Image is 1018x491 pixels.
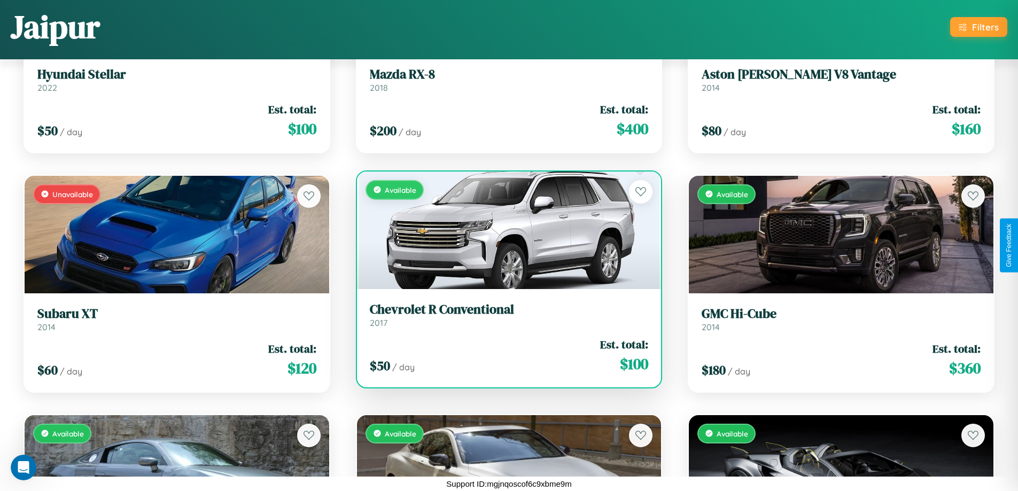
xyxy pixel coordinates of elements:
span: $ 160 [952,118,981,139]
span: Est. total: [268,341,316,356]
span: $ 200 [370,122,397,139]
a: Subaru XT2014 [37,306,316,332]
span: $ 360 [949,357,981,379]
h3: Subaru XT [37,306,316,322]
span: $ 100 [288,118,316,139]
span: 2014 [37,322,56,332]
span: $ 100 [620,353,648,375]
a: GMC Hi-Cube2014 [702,306,981,332]
span: Est. total: [600,337,648,352]
span: 2017 [370,317,387,328]
div: Filters [972,21,999,33]
div: Give Feedback [1005,224,1013,267]
p: Support ID: mgjnqoscof6c9xbme9m [446,477,571,491]
span: 2022 [37,82,57,93]
h1: Jaipur [11,5,100,49]
span: Available [717,429,748,438]
span: $ 60 [37,361,58,379]
span: Est. total: [932,341,981,356]
h3: GMC Hi-Cube [702,306,981,322]
span: $ 120 [287,357,316,379]
h3: Aston [PERSON_NAME] V8 Vantage [702,67,981,82]
span: Available [385,429,416,438]
span: / day [60,366,82,377]
span: / day [724,127,746,137]
span: Est. total: [600,102,648,117]
button: Filters [950,17,1007,37]
span: Available [52,429,84,438]
a: Chevrolet R Conventional2017 [370,302,649,328]
h3: Hyundai Stellar [37,67,316,82]
span: Est. total: [932,102,981,117]
span: $ 50 [370,357,390,375]
iframe: Intercom live chat [11,455,36,480]
span: Est. total: [268,102,316,117]
h3: Chevrolet R Conventional [370,302,649,317]
span: / day [399,127,421,137]
span: Available [717,190,748,199]
span: 2014 [702,82,720,93]
span: $ 50 [37,122,58,139]
span: $ 180 [702,361,726,379]
a: Mazda RX-82018 [370,67,649,93]
span: $ 400 [617,118,648,139]
span: Available [385,185,416,194]
span: / day [728,366,750,377]
span: / day [392,362,415,372]
h3: Mazda RX-8 [370,67,649,82]
span: 2018 [370,82,388,93]
a: Aston [PERSON_NAME] V8 Vantage2014 [702,67,981,93]
span: Unavailable [52,190,93,199]
span: 2014 [702,322,720,332]
span: $ 80 [702,122,721,139]
a: Hyundai Stellar2022 [37,67,316,93]
span: / day [60,127,82,137]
